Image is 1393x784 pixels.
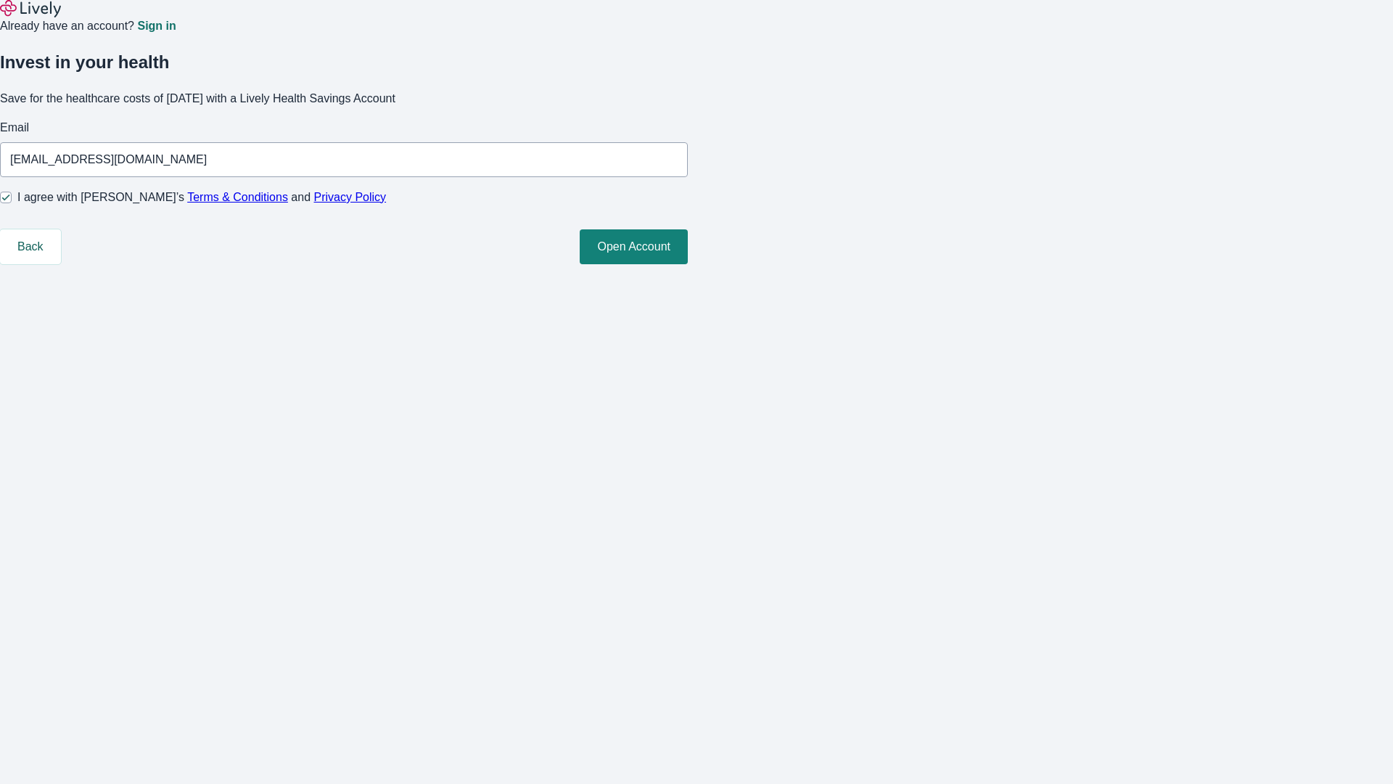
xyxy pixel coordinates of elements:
a: Sign in [137,20,176,32]
a: Privacy Policy [314,191,387,203]
button: Open Account [580,229,688,264]
span: I agree with [PERSON_NAME]’s and [17,189,386,206]
a: Terms & Conditions [187,191,288,203]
